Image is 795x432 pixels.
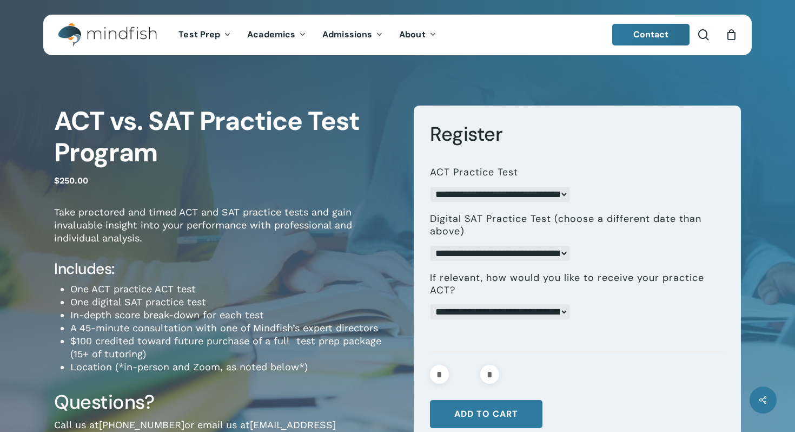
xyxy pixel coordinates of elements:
[43,15,752,55] header: Main Menu
[239,30,314,40] a: Academics
[314,30,391,40] a: Admissions
[430,166,518,179] label: ACT Practice Test
[70,322,398,335] li: A 45-minute consultation with one of Mindfish’s expert directors
[391,30,445,40] a: About
[54,106,398,168] h1: ACT vs. SAT Practice Test Program
[452,365,477,384] input: Product quantity
[99,419,184,430] a: [PHONE_NUMBER]
[54,259,398,279] h4: Includes:
[70,309,398,322] li: In-depth score break-down for each test
[430,122,725,147] h3: Register
[430,272,716,297] label: If relevant, how would you like to receive your practice ACT?
[178,29,220,40] span: Test Prep
[633,29,669,40] span: Contact
[70,335,398,361] li: $100 credited toward future purchase of a full test prep package (15+ of tutoring)
[247,29,295,40] span: Academics
[430,400,542,428] button: Add to cart
[54,175,59,186] span: $
[322,29,372,40] span: Admissions
[54,390,398,415] h3: Questions?
[170,15,444,55] nav: Main Menu
[612,24,690,45] a: Contact
[70,361,398,374] li: Location (*in-person and Zoom, as noted below*)
[399,29,426,40] span: About
[70,296,398,309] li: One digital SAT practice test
[430,213,716,238] label: Digital SAT Practice Test (choose a different date than above)
[54,206,398,259] p: Take proctored and timed ACT and SAT practice tests and gain invaluable insight into your perform...
[54,175,88,186] bdi: 250.00
[70,283,398,296] li: One ACT practice ACT test
[170,30,239,40] a: Test Prep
